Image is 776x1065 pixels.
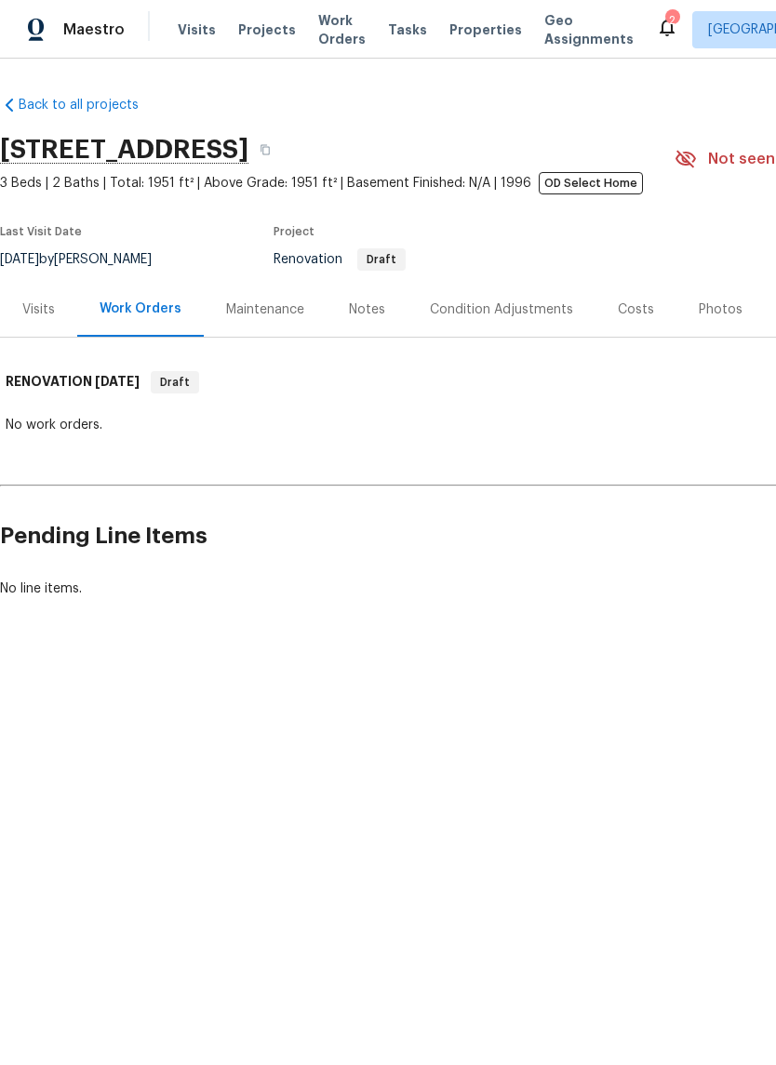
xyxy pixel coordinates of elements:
[318,11,366,48] span: Work Orders
[618,300,654,319] div: Costs
[349,300,385,319] div: Notes
[63,20,125,39] span: Maestro
[153,373,197,392] span: Draft
[430,300,573,319] div: Condition Adjustments
[665,11,678,30] div: 2
[274,226,314,237] span: Project
[22,300,55,319] div: Visits
[449,20,522,39] span: Properties
[388,23,427,36] span: Tasks
[238,20,296,39] span: Projects
[539,172,643,194] span: OD Select Home
[274,253,406,266] span: Renovation
[544,11,634,48] span: Geo Assignments
[178,20,216,39] span: Visits
[699,300,743,319] div: Photos
[100,300,181,318] div: Work Orders
[226,300,304,319] div: Maintenance
[248,133,282,166] button: Copy Address
[359,254,404,265] span: Draft
[95,375,140,388] span: [DATE]
[6,371,140,393] h6: RENOVATION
